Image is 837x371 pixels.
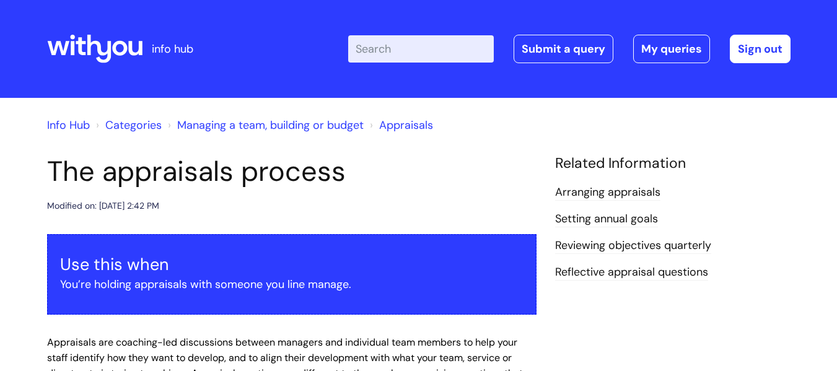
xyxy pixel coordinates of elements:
[555,185,660,201] a: Arranging appraisals
[60,274,524,294] p: You’re holding appraisals with someone you line manage.
[47,155,537,188] h1: The appraisals process
[633,35,710,63] a: My queries
[348,35,494,63] input: Search
[47,198,159,214] div: Modified on: [DATE] 2:42 PM
[177,118,364,133] a: Managing a team, building or budget
[152,39,193,59] p: info hub
[555,155,791,172] h4: Related Information
[555,238,711,254] a: Reviewing objectives quarterly
[60,255,524,274] h3: Use this when
[47,118,90,133] a: Info Hub
[367,115,433,135] li: Appraisals
[555,211,658,227] a: Setting annual goals
[379,118,433,133] a: Appraisals
[514,35,613,63] a: Submit a query
[93,115,162,135] li: Solution home
[105,118,162,133] a: Categories
[348,35,791,63] div: | -
[555,264,708,281] a: Reflective appraisal questions
[730,35,791,63] a: Sign out
[165,115,364,135] li: Managing a team, building or budget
